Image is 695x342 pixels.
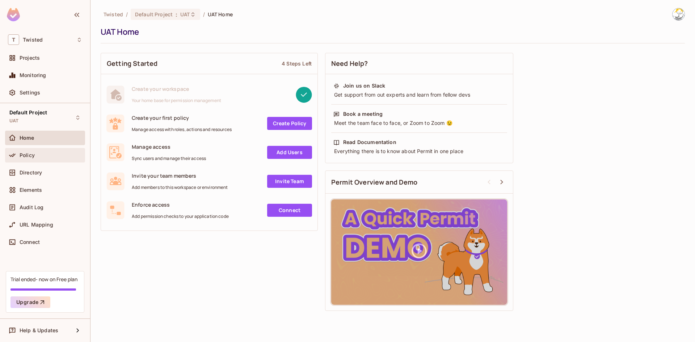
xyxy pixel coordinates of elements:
span: Directory [20,170,42,176]
span: Default Project [135,11,173,18]
div: Book a meeting [343,110,383,118]
a: Invite Team [267,175,312,188]
div: UAT Home [101,26,681,37]
a: Connect [267,204,312,217]
span: the active workspace [104,11,123,18]
img: Kylie Smith [673,8,685,20]
span: Manage access [132,143,206,150]
span: Workspace: Twisted [23,37,43,43]
span: Create your first policy [132,114,232,121]
li: / [126,11,128,18]
li: / [203,11,205,18]
span: Audit Log [20,204,43,210]
span: Add members to this workspace or environment [132,185,228,190]
span: Policy [20,152,35,158]
span: UAT [180,11,190,18]
span: Settings [20,90,40,96]
span: Elements [20,187,42,193]
span: Projects [20,55,40,61]
span: Help & Updates [20,328,58,333]
div: Get support from out experts and learn from fellow devs [333,91,505,98]
span: Add permission checks to your application code [132,214,229,219]
div: Join us on Slack [343,82,385,89]
div: 4 Steps Left [282,60,312,67]
span: Monitoring [20,72,46,78]
span: Sync users and manage their access [132,156,206,161]
span: Getting Started [107,59,157,68]
span: Default Project [9,110,47,115]
span: UAT Home [208,11,233,18]
span: Your home base for permission management [132,98,221,104]
span: UAT [9,118,18,124]
span: Create your workspace [132,85,221,92]
span: T [8,34,19,45]
div: Everything there is to know about Permit in one place [333,148,505,155]
div: Trial ended- now on Free plan [10,276,77,283]
span: Home [20,135,34,141]
span: Permit Overview and Demo [331,178,418,187]
span: Enforce access [132,201,229,208]
span: Connect [20,239,40,245]
a: Add Users [267,146,312,159]
button: Upgrade [10,296,50,308]
div: Read Documentation [343,139,396,146]
a: Create Policy [267,117,312,130]
span: : [175,12,178,17]
img: SReyMgAAAABJRU5ErkJggg== [7,8,20,21]
span: Invite your team members [132,172,228,179]
div: Meet the team face to face, or Zoom to Zoom 😉 [333,119,505,127]
span: Need Help? [331,59,368,68]
span: URL Mapping [20,222,53,228]
span: Manage access with roles, actions and resources [132,127,232,132]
